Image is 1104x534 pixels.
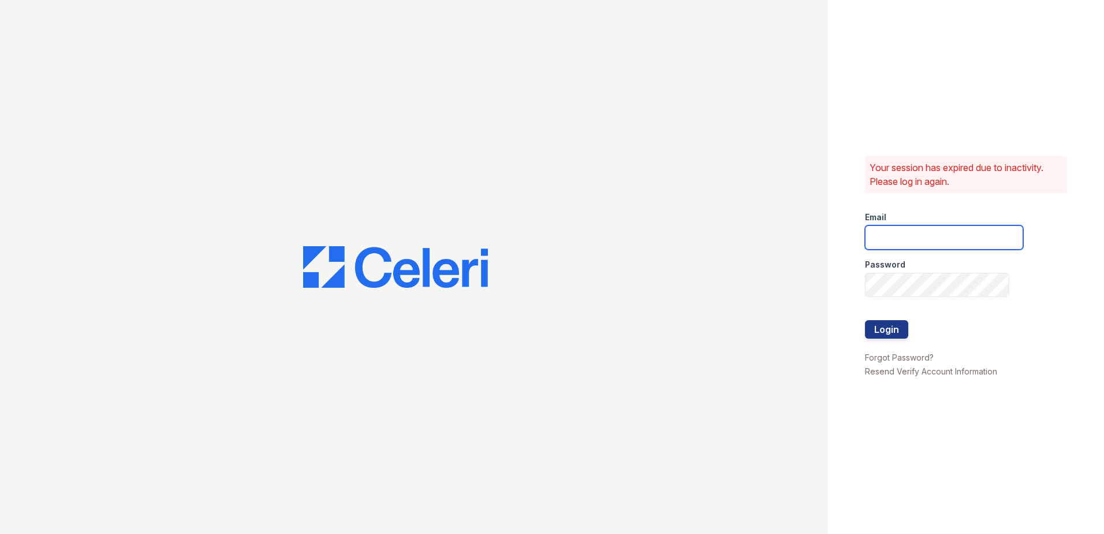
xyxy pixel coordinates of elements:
a: Forgot Password? [865,353,934,362]
label: Email [865,212,886,223]
button: Login [865,320,908,339]
img: CE_Logo_Blue-a8612792a0a2168367f1c8372b55b34899dd931a85d93a1a3d3e32e68fde9ad4.png [303,246,488,288]
label: Password [865,259,905,270]
a: Resend Verify Account Information [865,366,997,376]
p: Your session has expired due to inactivity. Please log in again. [870,161,1062,188]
